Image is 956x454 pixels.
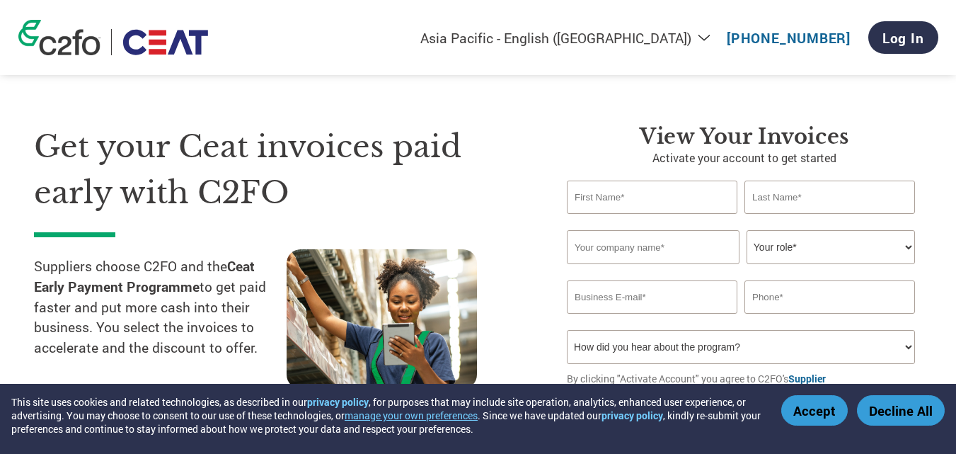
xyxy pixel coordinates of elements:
[18,20,100,55] img: c2fo logo
[567,371,922,401] p: By clicking "Activate Account" you agree to C2FO's and
[567,230,739,264] input: Your company name*
[781,395,848,426] button: Accept
[122,29,209,55] img: Ceat
[567,315,737,324] div: Inavlid Email Address
[345,409,478,422] button: manage your own preferences
[287,249,477,389] img: supply chain worker
[11,395,761,436] div: This site uses cookies and related technologies, as described in our , for purposes that may incl...
[868,21,938,54] a: Log In
[601,409,663,422] a: privacy policy
[857,395,945,426] button: Decline All
[567,181,737,214] input: First Name*
[567,215,737,225] div: Invalid first name or first name is too long
[744,315,915,324] div: Inavlid Phone Number
[567,149,922,166] p: Activate your account to get started
[744,280,915,314] input: Phone*
[744,181,915,214] input: Last Name*
[34,257,255,295] strong: Ceat Early Payment Programme
[747,230,915,264] select: Title/Role
[567,280,737,314] input: Invalid Email format
[34,256,287,378] p: Suppliers choose C2FO and the to get paid faster and put more cash into their business. You selec...
[727,29,851,47] a: [PHONE_NUMBER]
[567,266,915,275] div: Invalid company name or company name is too long
[567,124,922,149] h3: View your invoices
[307,395,369,409] a: privacy policy
[34,124,524,215] h1: Get your Ceat invoices paid early with C2FO
[744,215,915,225] div: Invalid last name or last name is too long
